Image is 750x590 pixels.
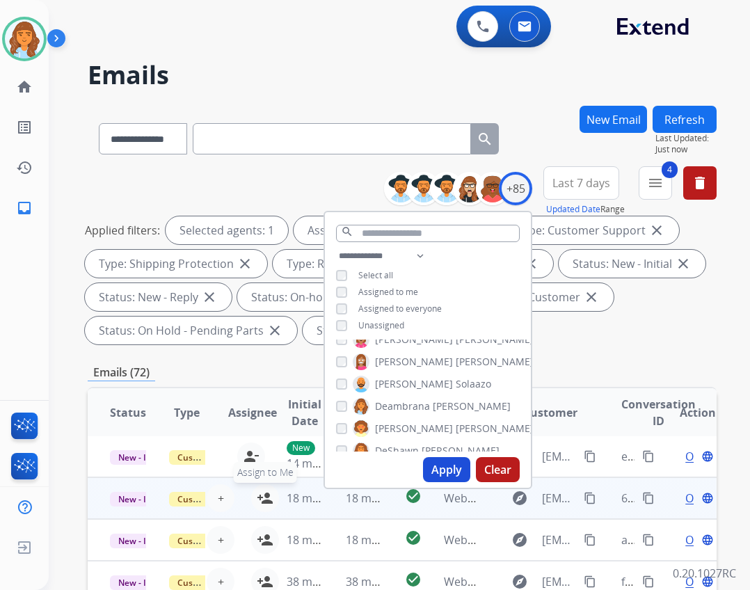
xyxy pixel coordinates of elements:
[685,532,714,548] span: Open
[423,457,470,482] button: Apply
[88,364,155,381] p: Emails (72)
[642,534,655,546] mat-icon: content_copy
[287,396,323,429] span: Initial Date
[503,216,679,244] div: Type: Customer Support
[346,532,426,548] span: 18 minutes ago
[499,172,532,205] div: +85
[110,492,175,507] span: New - Initial
[16,119,33,136] mat-icon: list_alt
[653,106,717,133] button: Refresh
[88,61,717,89] h2: Emails
[218,490,224,507] span: +
[85,222,160,239] p: Applied filters:
[584,575,596,588] mat-icon: content_copy
[542,448,576,465] span: [EMAIL_ADDRESS][DOMAIN_NAME]
[642,450,655,463] mat-icon: content_copy
[294,216,402,244] div: Assigned to me
[346,491,426,506] span: 18 minutes ago
[685,573,714,590] span: Open
[5,19,44,58] img: avatar
[287,491,367,506] span: 18 minutes ago
[456,422,534,436] span: [PERSON_NAME]
[692,175,708,191] mat-icon: delete
[375,355,453,369] span: [PERSON_NAME]
[422,444,500,458] span: [PERSON_NAME]
[287,456,367,471] span: 14 minutes ago
[662,161,678,178] span: 4
[642,492,655,504] mat-icon: content_copy
[166,216,288,244] div: Selected agents: 1
[621,396,696,429] span: Conversation ID
[580,106,647,133] button: New Email
[456,377,491,391] span: Solaazo
[110,534,175,548] span: New - Initial
[346,574,426,589] span: 38 minutes ago
[287,441,315,455] p: New
[110,404,146,421] span: Status
[542,490,576,507] span: [EMAIL_ADDRESS][DOMAIN_NAME]
[552,180,610,186] span: Last 7 days
[375,399,430,413] span: Deambrana
[218,573,224,590] span: +
[655,144,717,155] span: Just now
[85,317,297,344] div: Status: On Hold - Pending Parts
[523,404,577,421] span: Customer
[511,490,528,507] mat-icon: explore
[584,450,596,463] mat-icon: content_copy
[16,200,33,216] mat-icon: inbox
[169,450,260,465] span: Customer Support
[237,255,253,272] mat-icon: close
[251,484,279,512] button: Assign to Me
[207,484,234,512] button: +
[243,448,260,465] mat-icon: person_remove
[218,532,224,548] span: +
[174,404,200,421] span: Type
[85,283,232,311] div: Status: New - Reply
[701,575,714,588] mat-icon: language
[237,283,418,311] div: Status: On-hold – Internal
[583,289,600,305] mat-icon: close
[169,534,260,548] span: Customer Support
[655,133,717,144] span: Last Updated:
[559,250,705,278] div: Status: New - Initial
[433,399,511,413] span: [PERSON_NAME]
[303,317,489,344] div: Status: On Hold - Servicers
[456,355,534,369] span: [PERSON_NAME]
[673,565,736,582] p: 0.20.1027RC
[169,492,260,507] span: Customer Support
[685,490,714,507] span: Open
[207,526,234,554] button: +
[511,573,528,590] mat-icon: explore
[546,204,600,215] button: Updated Date
[685,448,714,465] span: Open
[476,457,520,482] button: Clear
[257,490,273,507] mat-icon: person_add
[16,159,33,176] mat-icon: history
[477,131,493,147] mat-icon: search
[358,303,442,314] span: Assigned to everyone
[110,450,175,465] span: New - Initial
[639,166,672,200] button: 4
[405,571,422,588] mat-icon: check_circle
[647,175,664,191] mat-icon: menu
[169,575,260,590] span: Customer Support
[405,529,422,546] mat-icon: check_circle
[543,166,619,200] button: Last 7 days
[16,79,33,95] mat-icon: home
[456,333,534,346] span: [PERSON_NAME]
[701,492,714,504] mat-icon: language
[675,255,692,272] mat-icon: close
[701,450,714,463] mat-icon: language
[234,462,297,483] span: Assign to Me
[358,286,418,298] span: Assigned to me
[287,574,367,589] span: 38 minutes ago
[375,333,453,346] span: [PERSON_NAME]
[110,575,175,590] span: New - Initial
[273,250,411,278] div: Type: Reguard CS
[584,534,596,546] mat-icon: content_copy
[257,573,273,590] mat-icon: person_add
[85,250,267,278] div: Type: Shipping Protection
[511,532,528,548] mat-icon: explore
[642,575,655,588] mat-icon: content_copy
[542,532,576,548] span: [EMAIL_ADDRESS][DOMAIN_NAME]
